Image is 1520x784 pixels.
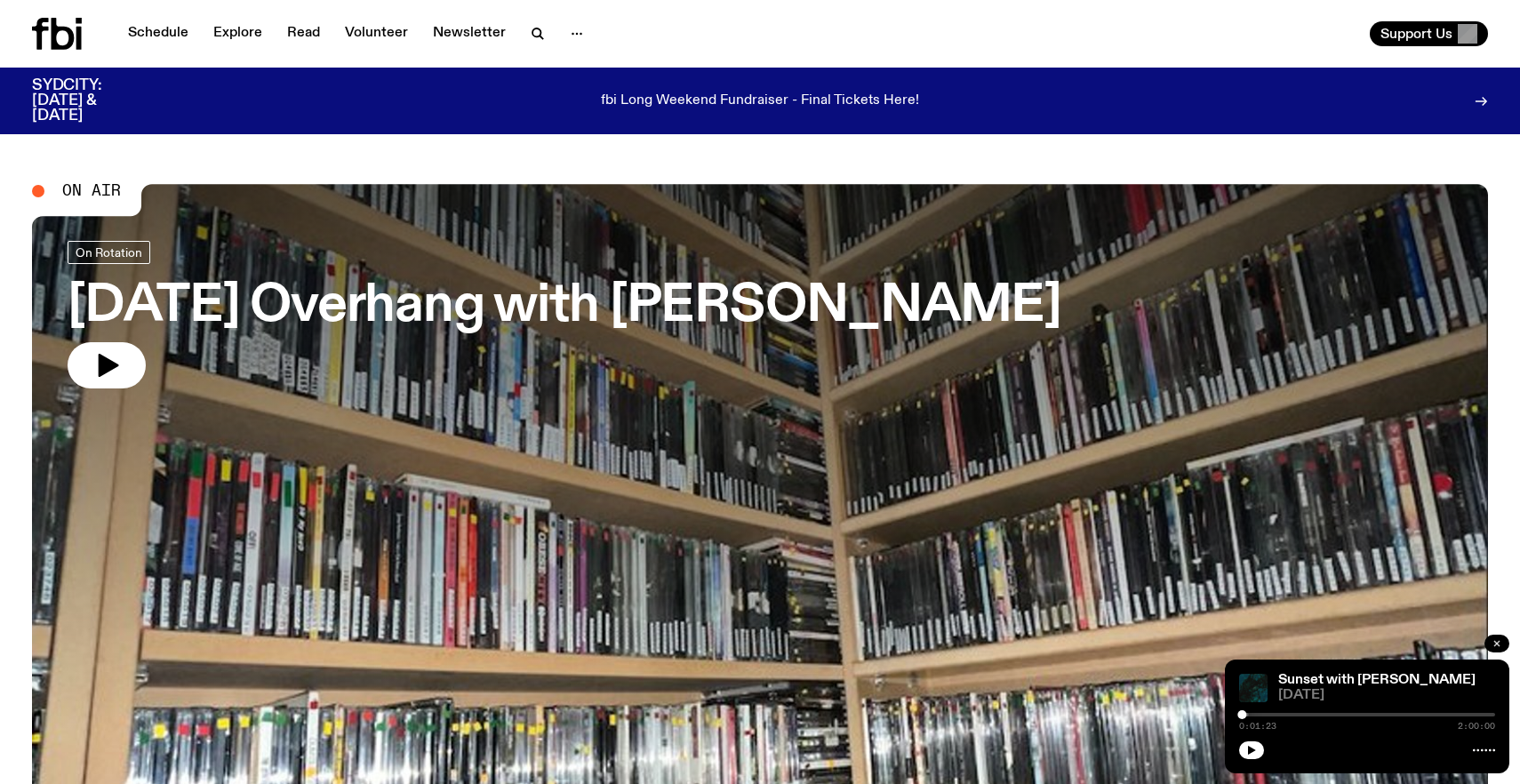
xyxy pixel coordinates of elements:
[1278,673,1476,687] a: Sunset with [PERSON_NAME]
[32,78,146,124] h3: SYDCITY: [DATE] & [DATE]
[1278,689,1495,702] span: [DATE]
[1370,21,1488,46] button: Support Us
[334,21,419,46] a: Volunteer
[68,282,1061,332] h3: [DATE] Overhang with [PERSON_NAME]
[276,21,331,46] a: Read
[203,21,273,46] a: Explore
[1380,26,1452,42] span: Support Us
[1239,722,1276,731] span: 0:01:23
[601,93,919,109] p: fbi Long Weekend Fundraiser - Final Tickets Here!
[1458,722,1495,731] span: 2:00:00
[68,241,150,264] a: On Rotation
[422,21,516,46] a: Newsletter
[68,241,1061,388] a: [DATE] Overhang with [PERSON_NAME]
[117,21,199,46] a: Schedule
[62,183,121,199] span: On Air
[76,246,142,260] span: On Rotation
